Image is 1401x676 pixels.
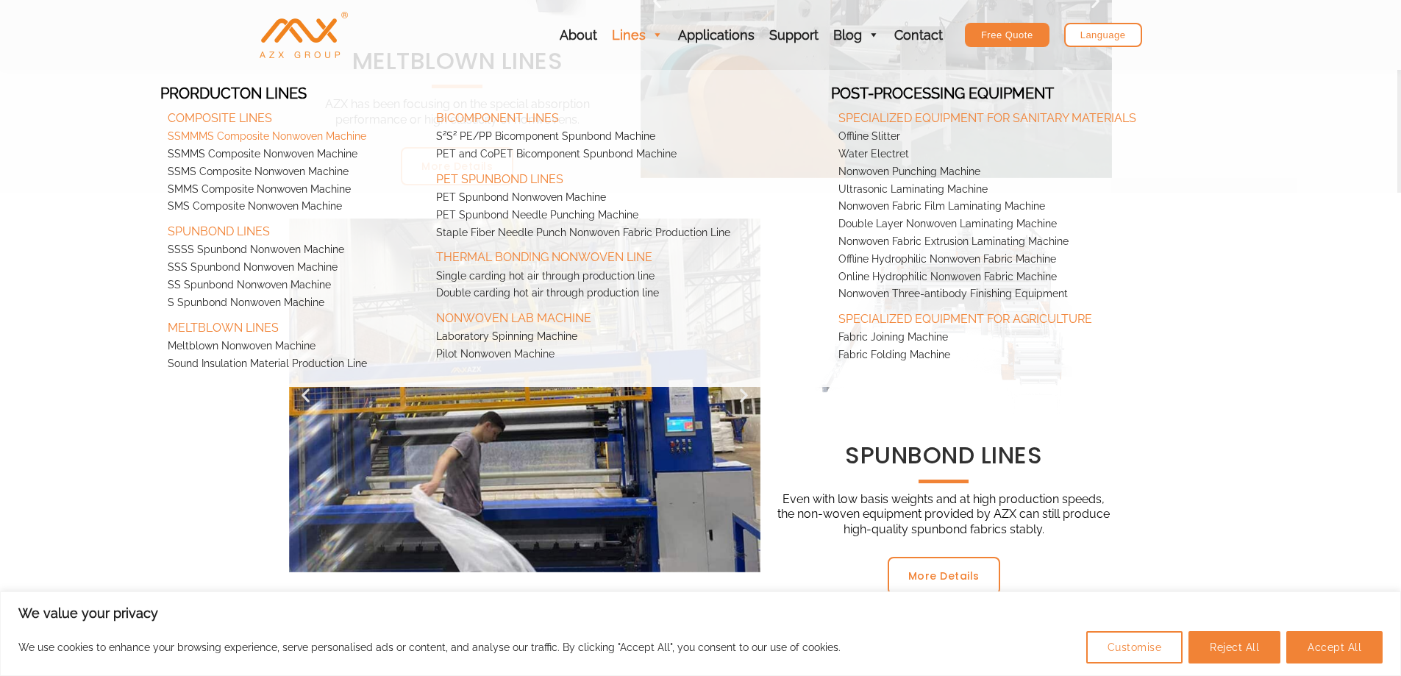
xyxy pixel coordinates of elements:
[735,386,753,405] div: Next slide
[160,355,429,373] a: Sound Insulation Material Production Line
[831,285,1234,303] a: Nonwoven Three-antibody Finishing Equipment
[831,329,1234,346] a: Fabric Joining Machine
[160,85,429,102] h4: Prorducton Lines
[831,163,1234,181] a: Nonwoven Punching Machine
[831,233,1234,251] a: Nonwoven Fabric Extrusion Laminating Machine
[1086,631,1183,663] button: Customise
[429,163,832,189] a: PET Spunbond Lines
[429,128,832,146] a: S²S² PE/PP Bicomponent Spunbond Machine
[160,102,429,128] a: Composite Lines
[160,277,429,294] a: SS Spunbond Nonwoven Machine
[160,198,429,216] a: SMS Composite Nonwoven Machine
[429,346,832,363] a: Pilot Nonwoven Machine
[289,218,760,572] div: Image Carousel
[845,440,1042,471] a: SPUNBOND LINES
[1064,23,1142,47] a: Language
[1188,631,1280,663] button: Reject All
[160,128,429,146] a: SSMMMS Composite Nonwoven Machine
[429,189,832,207] a: PET Spunbond Nonwoven Machine
[160,259,429,277] a: SSS Spunbond Nonwoven Machine
[296,386,315,405] div: Previous slide
[160,146,429,163] a: SSMMS Composite Nonwoven Machine
[160,241,429,259] a: SSSS Spunbond Nonwoven Machine
[160,312,429,338] a: Meltblown Lines
[429,241,832,267] a: Thermal Bonding Nonwoven Line
[888,557,1000,595] a: More Details
[831,346,1234,364] a: Fabric Folding Machine
[429,302,832,328] a: Nonwoven Lab Machine
[429,268,832,285] a: Single carding hot air through production line
[429,207,832,224] a: PET Spunbond Needle Punching Machine
[160,216,429,241] a: Spunbond Lines
[775,492,1113,538] p: Even with low basis weights and at high production speeds, the non-woven equipment provided by AZ...
[831,146,1234,163] a: Water Electret
[831,85,1234,102] h4: Post-processing Equipment
[965,23,1049,47] a: Free Quote
[831,102,1234,128] a: Specialized Equipment for Sanitary Materials
[429,285,832,302] a: Double carding hot air through production line
[908,571,980,581] span: More Details
[160,338,429,355] a: Meltblown Nonwoven Machine
[260,27,348,41] a: AZX Nonwoven Machine
[831,303,1234,329] a: Specialized Equipment for Agriculture
[831,198,1234,216] a: Nonwoven Fabric Film Laminating Machine
[831,251,1234,268] a: Offline Hydrophilic Nonwoven Fabric Machine
[160,294,429,312] a: S Spunbond Nonwoven Machine
[429,146,832,163] a: PET and CoPET Bicomponent Spunbond Machine
[831,181,1234,199] a: Ultrasonic Laminating Machine
[429,328,832,346] a: Laboratory Spinning Machine
[160,181,429,199] a: SMMS Composite Nonwoven Machine
[429,102,832,128] a: Bicomponent Lines
[1286,631,1383,663] button: Accept All
[18,638,841,656] p: We use cookies to enhance your browsing experience, serve personalised ads or content, and analys...
[289,218,760,572] div: 1 / 6
[289,218,760,572] img: AZX non woven machine manufacturer in india 7
[831,216,1234,233] a: Double Layer Nonwoven Laminating Machine
[160,163,429,181] a: SSMS Composite Nonwoven Machine
[831,268,1234,286] a: Online Hydrophilic Nonwoven Fabric Machine
[429,224,832,242] a: Staple Fiber Needle Punch Nonwoven Fabric Production Line
[18,605,1383,622] p: We value your privacy
[831,128,1234,146] a: Offline Slitter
